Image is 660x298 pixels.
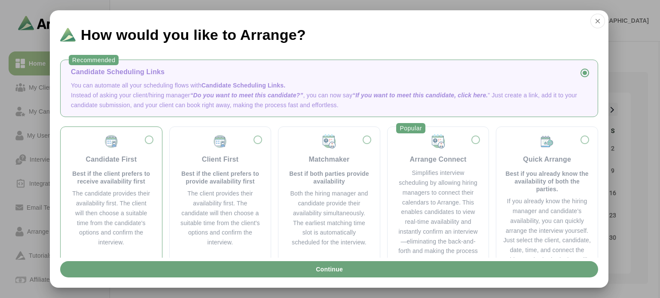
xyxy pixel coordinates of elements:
[180,170,261,185] p: Best if the client prefers to provide availability first
[202,82,285,89] span: Candidate Scheduling Links.
[410,154,467,165] div: Arrange Connect
[202,154,238,165] div: Client First
[396,123,425,133] div: Popular
[60,28,76,42] img: Logo
[71,189,152,247] div: The candidate provides their availability first. The client will then choose a suitable time from...
[315,261,343,277] span: Continue
[71,170,152,185] p: Best if the client prefers to receive availability first
[71,90,587,110] p: Instead of asking your client/hiring manager , you can now say ” Just create a link, add it to yo...
[398,168,479,266] div: Simplifies interview scheduling by allowing hiring managers to connect their calendars to Arrange...
[321,134,337,149] img: Matchmaker
[71,67,587,77] div: Candidate Scheduling Links
[352,92,488,99] span: “If you want to meet this candidate, click here.
[212,134,228,149] img: Client First
[289,170,370,185] p: Best if both parties provide availability
[503,196,591,274] div: If you already know the hiring manager and candidate’s availability, you can quickly arrange the ...
[69,55,119,65] div: Recommended
[180,189,261,247] div: The client provides their availability first. The candidate will then choose a suitable time from...
[503,170,591,193] p: Best if you already know the availability of both the parties.
[86,154,137,165] div: Candidate First
[523,154,571,165] div: Quick Arrange
[71,81,587,90] p: You can automate all your scheduling flows with
[81,27,306,42] span: How would you like to Arrange?
[289,189,370,247] div: Both the hiring manager and candidate provide their availability simultaneously. The earliest mat...
[104,134,119,149] img: Candidate First
[431,134,446,149] img: Matchmaker
[539,134,555,149] img: Quick Arrange
[309,154,350,165] div: Matchmaker
[190,92,303,99] span: “Do you want to meet this candidate?”
[60,261,598,277] button: Continue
